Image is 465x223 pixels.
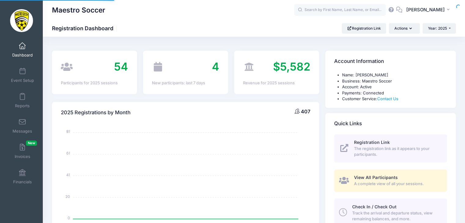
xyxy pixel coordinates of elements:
[243,80,310,86] div: Revenue for 2025 sessions
[15,103,30,108] span: Reports
[377,96,398,101] a: Contact Us
[334,170,447,192] a: View All Participants A complete view of all your sessions.
[352,210,440,222] span: Track the arrival and departure status, view remaining balances, and more.
[8,115,37,137] a: Messages
[13,129,32,134] span: Messages
[66,194,70,199] tspan: 20
[428,26,447,31] span: Year: 2025
[342,84,447,90] li: Account: Active
[68,215,70,221] tspan: 0
[8,90,37,111] a: Reports
[52,3,105,17] h1: Maestro Soccer
[354,146,440,158] span: The registration link as it appears to your participants.
[8,141,37,162] a: InvoicesNew
[67,151,70,156] tspan: 61
[342,23,386,34] a: Registration Link
[8,64,37,86] a: Event Setup
[61,80,128,86] div: Participants for 2025 sessions
[67,172,70,177] tspan: 41
[8,39,37,60] a: Dashboard
[152,80,219,86] div: New participants: last 7 days
[301,108,310,115] span: 407
[12,53,33,58] span: Dashboard
[342,72,447,78] li: Name: [PERSON_NAME]
[354,181,440,187] span: A complete view of all your sessions.
[389,23,419,34] button: Actions
[423,23,456,34] button: Year: 2025
[67,129,70,134] tspan: 81
[273,60,310,73] span: $5,582
[402,3,456,17] button: [PERSON_NAME]
[8,166,37,187] a: Financials
[342,78,447,84] li: Business: Maestro Soccer
[15,154,30,159] span: Invoices
[114,60,128,73] span: 54
[10,9,33,32] img: Maestro Soccer
[354,140,390,145] span: Registration Link
[354,175,398,180] span: View All Participants
[406,6,445,13] span: [PERSON_NAME]
[342,96,447,102] li: Customer Service:
[13,179,32,185] span: Financials
[334,134,447,163] a: Registration Link The registration link as it appears to your participants.
[52,25,119,31] h1: Registration Dashboard
[212,60,219,73] span: 4
[61,104,131,121] h4: 2025 Registrations by Month
[334,115,362,132] h4: Quick Links
[352,204,396,209] span: Check In / Check Out
[342,90,447,96] li: Payments: Connected
[334,53,384,70] h4: Account Information
[26,141,37,146] span: New
[294,4,386,16] input: Search by First Name, Last Name, or Email...
[11,78,34,83] span: Event Setup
